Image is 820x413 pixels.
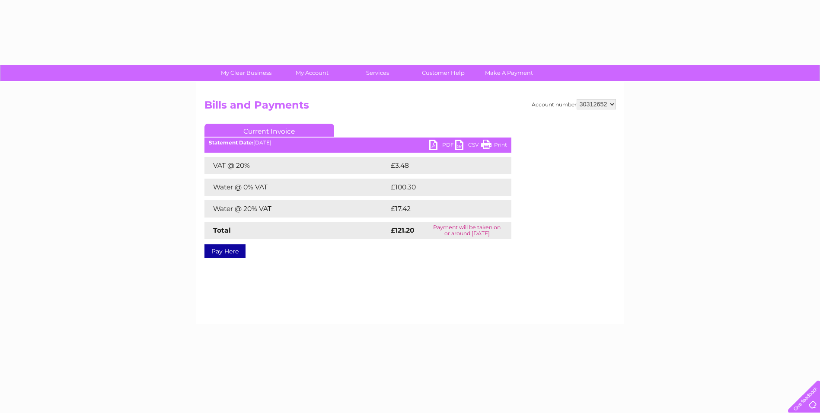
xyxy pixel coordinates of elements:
[389,200,493,218] td: £17.42
[204,140,511,146] div: [DATE]
[429,140,455,152] a: PDF
[342,65,413,81] a: Services
[389,157,491,174] td: £3.48
[204,99,616,115] h2: Bills and Payments
[473,65,545,81] a: Make A Payment
[481,140,507,152] a: Print
[204,244,246,258] a: Pay Here
[455,140,481,152] a: CSV
[276,65,348,81] a: My Account
[532,99,616,109] div: Account number
[389,179,496,196] td: £100.30
[211,65,282,81] a: My Clear Business
[213,226,231,234] strong: Total
[423,222,511,239] td: Payment will be taken on or around [DATE]
[204,200,389,218] td: Water @ 20% VAT
[391,226,415,234] strong: £121.20
[204,124,334,137] a: Current Invoice
[204,179,389,196] td: Water @ 0% VAT
[204,157,389,174] td: VAT @ 20%
[408,65,479,81] a: Customer Help
[209,139,253,146] b: Statement Date:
